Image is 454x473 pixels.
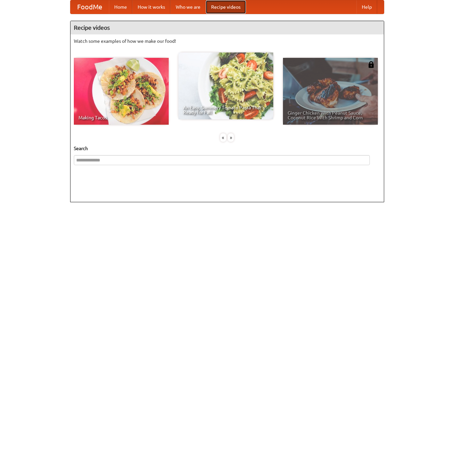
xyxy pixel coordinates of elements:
a: FoodMe [70,0,109,14]
a: Help [356,0,377,14]
span: Making Tacos [79,115,164,120]
h4: Recipe videos [70,21,384,34]
a: How it works [132,0,170,14]
a: Making Tacos [74,58,169,125]
h5: Search [74,145,381,152]
a: Recipe videos [206,0,246,14]
span: An Easy, Summery Tomato Pasta That's Ready for Fall [183,105,269,115]
div: « [220,133,226,142]
img: 483408.png [368,61,374,68]
p: Watch some examples of how we make our food! [74,38,381,44]
a: Who we are [170,0,206,14]
a: An Easy, Summery Tomato Pasta That's Ready for Fall [178,52,273,119]
div: » [228,133,234,142]
a: Home [109,0,132,14]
